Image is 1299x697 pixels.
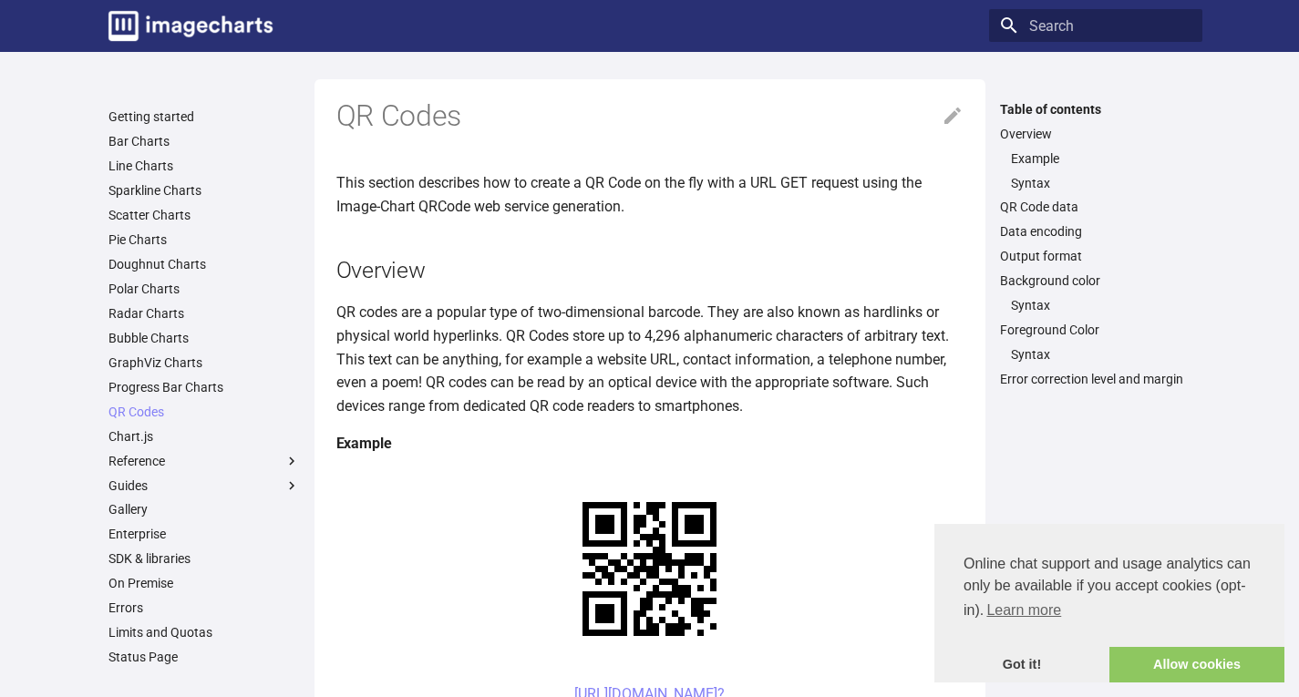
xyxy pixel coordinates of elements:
[101,4,280,48] a: Image-Charts documentation
[551,470,748,668] img: chart
[1000,150,1191,191] nav: Overview
[1011,150,1191,167] a: Example
[336,171,964,218] p: This section describes how to create a QR Code on the fly with a URL GET request using the Image-...
[336,254,964,286] h2: Overview
[1000,248,1191,264] a: Output format
[108,256,300,272] a: Doughnut Charts
[1011,297,1191,313] a: Syntax
[1000,272,1191,289] a: Background color
[1000,346,1191,363] nav: Foreground Color
[108,133,300,149] a: Bar Charts
[1000,199,1191,215] a: QR Code data
[1000,322,1191,338] a: Foreground Color
[108,624,300,641] a: Limits and Quotas
[108,453,300,469] label: Reference
[108,305,300,322] a: Radar Charts
[1000,223,1191,240] a: Data encoding
[108,108,300,125] a: Getting started
[336,432,964,456] h4: Example
[984,597,1064,624] a: learn more about cookies
[108,354,300,371] a: GraphViz Charts
[108,428,300,445] a: Chart.js
[989,101,1202,388] nav: Table of contents
[108,404,300,420] a: QR Codes
[108,575,300,591] a: On Premise
[336,301,964,417] p: QR codes are a popular type of two-dimensional barcode. They are also known as hardlinks or physi...
[108,158,300,174] a: Line Charts
[108,281,300,297] a: Polar Charts
[934,647,1109,683] a: dismiss cookie message
[108,673,300,690] a: Changelog
[108,501,300,518] a: Gallery
[108,477,300,494] label: Guides
[108,526,300,542] a: Enterprise
[108,550,300,567] a: SDK & libraries
[989,101,1202,118] label: Table of contents
[1000,126,1191,142] a: Overview
[1011,346,1191,363] a: Syntax
[108,231,300,248] a: Pie Charts
[934,524,1284,682] div: cookieconsent
[108,330,300,346] a: Bubble Charts
[1000,297,1191,313] nav: Background color
[1011,175,1191,191] a: Syntax
[1109,647,1284,683] a: allow cookies
[108,600,300,616] a: Errors
[989,9,1202,42] input: Search
[108,649,300,665] a: Status Page
[108,379,300,395] a: Progress Bar Charts
[108,207,300,223] a: Scatter Charts
[108,11,273,41] img: logo
[964,553,1255,624] span: Online chat support and usage analytics can only be available if you accept cookies (opt-in).
[108,182,300,199] a: Sparkline Charts
[1000,371,1191,387] a: Error correction level and margin
[336,97,964,136] h1: QR Codes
